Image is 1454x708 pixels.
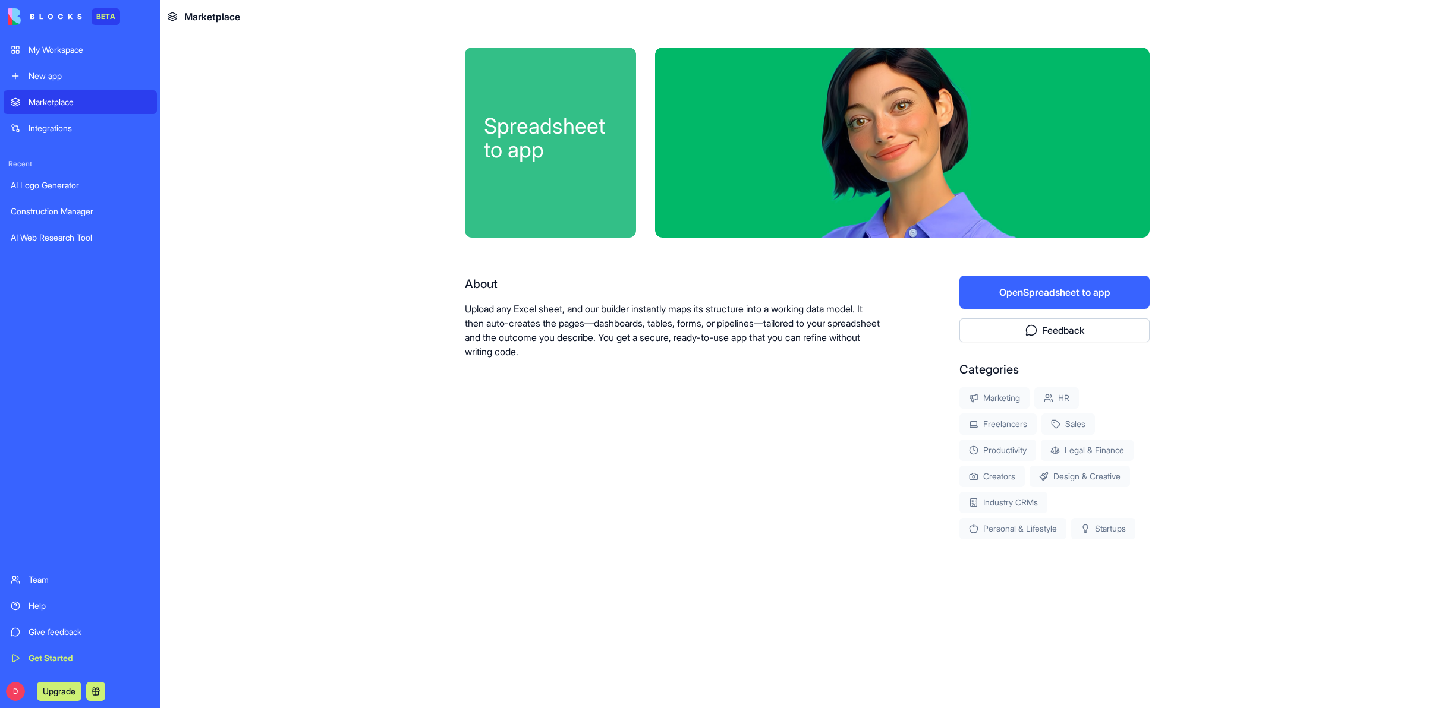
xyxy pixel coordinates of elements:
[4,200,157,223] a: Construction Manager
[959,387,1030,409] div: Marketing
[4,38,157,62] a: My Workspace
[959,440,1036,461] div: Productivity
[959,286,1150,298] a: OpenSpreadsheet to app
[959,276,1150,309] button: OpenSpreadsheet to app
[29,96,150,108] div: Marketplace
[11,206,150,217] div: Construction Manager
[4,90,157,114] a: Marketplace
[1071,518,1135,539] div: Startups
[29,652,150,664] div: Get Started
[6,682,25,701] span: D
[37,682,81,701] button: Upgrade
[1030,466,1130,487] div: Design & Creative
[959,413,1037,435] div: Freelancers
[29,122,150,134] div: Integrations
[4,646,157,670] a: Get Started
[4,64,157,88] a: New app
[4,568,157,592] a: Team
[8,8,82,25] img: logo
[11,232,150,244] div: AI Web Research Tool
[959,492,1047,513] div: Industry CRMs
[959,318,1150,342] button: Feedback
[4,226,157,249] a: AI Web Research Tool
[92,8,120,25] div: BETA
[465,302,883,359] p: Upload any Excel sheet, and our builder instantly maps its structure into a working data model. I...
[959,361,1150,378] div: Categories
[11,179,150,191] div: AI Logo Generator
[465,276,883,292] div: About
[4,173,157,197] a: AI Logo Generator
[4,116,157,140] a: Integrations
[8,8,120,25] a: BETA
[184,10,240,24] span: Marketplace
[959,518,1066,539] div: Personal & Lifestyle
[29,574,150,586] div: Team
[29,70,150,82] div: New app
[29,600,150,612] div: Help
[1041,440,1134,461] div: Legal & Finance
[37,685,81,697] a: Upgrade
[29,44,150,56] div: My Workspace
[1041,413,1095,435] div: Sales
[29,626,150,638] div: Give feedback
[4,620,157,644] a: Give feedback
[959,466,1025,487] div: Creators
[484,114,617,162] div: Spreadsheet to app
[4,594,157,618] a: Help
[4,159,157,169] span: Recent
[1034,387,1079,409] div: HR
